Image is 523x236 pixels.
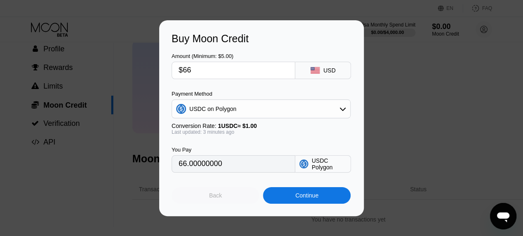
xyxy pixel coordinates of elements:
[218,123,257,129] span: 1 USDC ≈ $1.00
[172,123,351,129] div: Conversion Rate:
[172,129,351,135] div: Last updated: 3 minutes ago
[172,53,295,59] div: Amount (Minimum: $5.00)
[295,192,318,199] div: Continue
[323,67,336,74] div: USD
[172,33,351,45] div: Buy Moon Credit
[263,187,351,204] div: Continue
[179,62,288,79] input: $0.00
[209,192,222,199] div: Back
[172,187,259,204] div: Back
[172,147,295,153] div: You Pay
[172,91,351,97] div: Payment Method
[312,157,346,171] div: USDC Polygon
[172,101,350,117] div: USDC on Polygon
[490,203,516,229] iframe: Pulsante per aprire la finestra di messaggistica
[189,106,236,112] div: USDC on Polygon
